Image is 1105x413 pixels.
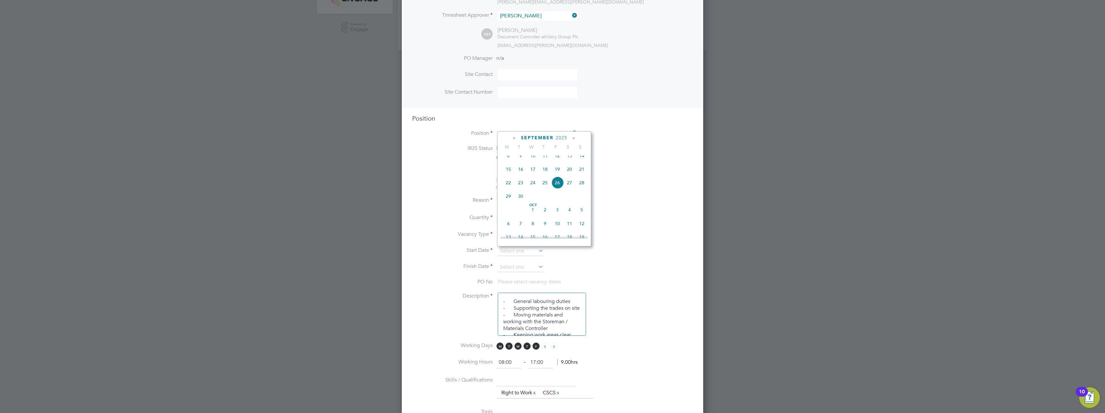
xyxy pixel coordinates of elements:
[412,214,493,221] label: Quantity
[515,231,527,243] span: 14
[563,231,576,243] span: 18
[551,231,563,243] span: 17
[527,231,539,243] span: 15
[497,34,545,40] span: Document Controller at
[563,217,576,230] span: 11
[551,163,563,175] span: 19
[1079,387,1100,408] button: Open Resource Center, 10 new notifications
[574,144,586,150] span: S
[539,150,551,162] span: 11
[496,155,555,160] strong: Status Determination Statement
[527,204,539,216] span: 1
[498,129,577,139] input: Search for...
[542,343,549,350] span: S
[501,144,513,150] span: M
[502,177,515,189] span: 22
[515,217,527,230] span: 7
[539,231,551,243] span: 16
[539,177,551,189] span: 25
[498,279,561,285] span: Please select vacancy dates
[576,163,588,175] span: 21
[515,177,527,189] span: 23
[551,204,563,216] span: 3
[502,217,515,230] span: 6
[496,343,504,350] span: M
[496,145,522,151] span: Inside IR35
[412,263,493,270] label: Finish Date
[527,204,539,207] span: Oct
[532,389,537,397] a: x
[502,231,515,243] span: 13
[576,217,588,230] span: 12
[498,262,543,272] input: Select one
[412,197,493,204] label: Reason
[412,55,493,62] label: PO Manager
[1079,392,1085,400] div: 10
[412,279,493,285] label: PO No
[481,29,493,40] span: NH
[528,357,553,368] input: 17:00
[539,163,551,175] span: 18
[556,135,567,141] span: 2025
[515,163,527,175] span: 16
[539,204,551,216] span: 2
[540,389,563,397] li: CSCS
[515,150,527,162] span: 9
[496,178,583,189] span: The status determination for this position can be updated after creating the vacancy
[498,11,577,21] input: Search for...
[412,359,493,365] label: Working Hours
[497,42,608,48] span: [EMAIL_ADDRESS][PERSON_NAME][DOMAIN_NAME]
[551,177,563,189] span: 26
[524,343,531,350] span: T
[576,204,588,216] span: 5
[515,190,527,202] span: 30
[412,130,493,137] label: Position
[515,343,522,350] span: W
[533,343,540,350] span: F
[412,293,493,299] label: Description
[556,389,560,397] a: x
[557,359,578,365] span: 9.00hrs
[550,144,562,150] span: F
[502,163,515,175] span: 15
[539,217,551,230] span: 9
[497,27,578,34] div: [PERSON_NAME]
[499,389,539,397] li: Right to Work
[412,89,493,96] label: Site Contact Number
[576,150,588,162] span: 14
[527,163,539,175] span: 17
[551,217,563,230] span: 10
[496,55,504,61] span: n/a
[513,144,525,150] span: T
[412,114,693,123] h3: Position
[505,343,513,350] span: T
[537,144,550,150] span: T
[551,343,558,350] span: S
[502,150,515,162] span: 8
[412,71,493,78] label: Site Contact
[563,204,576,216] span: 4
[412,247,493,254] label: Start Date
[498,246,543,256] input: Select one
[576,231,588,243] span: 19
[412,145,493,152] label: IR35 Status
[521,135,553,141] span: September
[523,359,527,365] span: ‐
[525,144,537,150] span: W
[527,177,539,189] span: 24
[576,177,588,189] span: 28
[502,190,515,202] span: 29
[527,150,539,162] span: 10
[563,150,576,162] span: 13
[412,377,493,383] label: Skills / Qualifications
[412,231,493,238] label: Vacancy Type
[551,150,563,162] span: 12
[412,342,493,349] label: Working Days
[527,217,539,230] span: 8
[562,144,574,150] span: S
[412,12,493,19] label: Timesheet Approver
[563,177,576,189] span: 27
[563,163,576,175] span: 20
[496,357,521,368] input: 08:00
[497,34,578,40] div: Vistry Group Plc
